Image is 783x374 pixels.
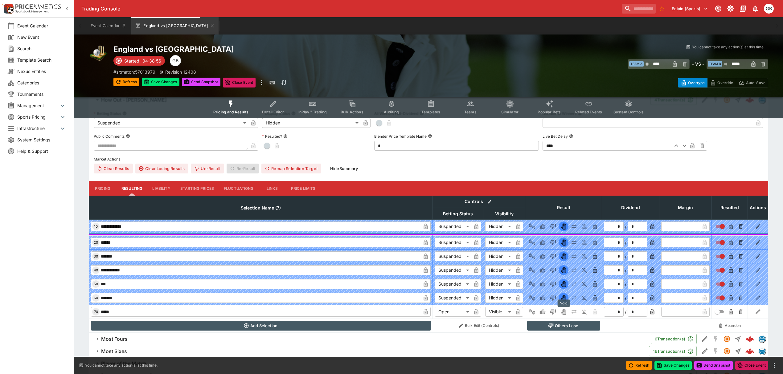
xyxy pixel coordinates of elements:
[113,78,139,86] button: Refresh
[625,223,626,230] div: /
[17,45,66,52] span: Search
[485,279,513,289] div: Hidden
[548,222,558,231] button: Lose
[435,251,471,261] div: Suspended
[87,17,130,35] button: Event Calendar
[124,58,161,64] p: Started -04:38:56
[736,78,768,87] button: Auto-Save
[745,347,754,356] img: logo-cerberus--red.svg
[527,222,537,231] button: Not Set
[435,222,471,231] div: Suspended
[625,309,626,315] div: /
[692,44,765,50] p: You cannot take any action(s) at this time.
[17,57,66,63] span: Template Search
[625,281,626,287] div: /
[175,181,219,196] button: Starting Prices
[219,181,258,196] button: Fluctuations
[15,4,61,9] img: PriceKinetics
[135,164,188,173] button: Clear Losing Results
[759,348,765,355] img: betradar
[326,164,362,173] button: HideSummary
[737,3,748,14] button: Documentation
[17,125,59,132] span: Infrastructure
[485,293,513,303] div: Hidden
[762,2,776,15] button: Gareth Brown
[559,293,568,303] button: Void
[261,164,321,173] button: Remap Selection Target
[113,69,155,75] p: Copy To Clipboard
[745,335,754,343] div: dc069479-98b8-40f8-b8ca-0eabbfb0e721
[117,181,147,196] button: Resulting
[723,335,731,343] svg: Suspended
[527,293,537,303] button: Not Set
[234,204,288,212] span: Selection Name (7)
[92,240,99,245] span: 20
[501,110,519,114] span: Simulator
[613,110,644,114] span: System Controls
[126,134,130,138] button: Public Comments
[89,345,649,357] button: Most Sixes
[147,181,175,196] button: Liability
[699,333,710,344] button: Edit Detail
[538,110,561,114] span: Popular Bets
[182,78,220,86] button: Send Snapshot
[580,238,589,247] button: Eliminated In Play
[93,310,99,314] span: 70
[678,78,768,87] div: Start From
[92,282,99,286] span: 50
[721,346,732,357] button: Suspended
[750,3,761,14] button: Notifications
[732,346,744,357] button: Straight
[384,110,399,114] span: Auditing
[262,110,284,114] span: Detail Editor
[485,307,513,317] div: Visible
[17,114,59,120] span: Sports Pricing
[745,347,754,356] div: 3a63e231-a709-4ed4-9b63-bb5b095a1927
[17,91,66,97] span: Tournaments
[165,69,196,75] p: Revision 12408
[94,118,248,128] div: Suspended
[625,239,626,246] div: /
[569,238,579,247] button: Push
[688,79,705,86] p: Overtype
[341,110,363,114] span: Bulk Actions
[764,4,774,14] div: Gareth Brown
[223,78,256,87] button: Close Event
[17,34,66,40] span: New Event
[622,4,656,14] input: search
[699,346,710,357] button: Edit Detail
[580,265,589,275] button: Eliminated In Play
[575,110,602,114] span: Related Events
[629,61,644,67] span: Team A
[92,268,99,272] span: 40
[548,265,558,275] button: Lose
[746,79,765,86] p: Auto-Save
[92,296,99,300] span: 60
[714,321,746,331] button: Abandon
[486,198,494,206] button: Bulk edit
[101,336,128,342] h6: Most Fours
[17,79,66,86] span: Categories
[558,299,570,307] div: Void
[548,251,558,261] button: Lose
[559,251,568,261] button: Void
[744,333,756,345] a: dc069479-98b8-40f8-b8ca-0eabbfb0e721
[485,265,513,275] div: Hidden
[538,265,547,275] button: Win
[435,293,471,303] div: Suspended
[298,110,327,114] span: InPlay™ Trading
[745,335,754,343] img: logo-cerberus--red.svg
[569,279,579,289] button: Push
[651,334,697,344] button: 6Transaction(s)
[580,251,589,261] button: Eliminated In Play
[759,335,765,342] img: betradar
[723,348,731,355] svg: Suspended
[625,295,626,301] div: /
[262,118,361,128] div: Hidden
[191,164,224,173] span: Un-Result
[559,307,568,317] button: Void
[659,196,712,220] th: Margin
[485,238,513,247] div: Hidden
[713,3,724,14] button: Connected to PK
[89,44,109,64] img: cricket.png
